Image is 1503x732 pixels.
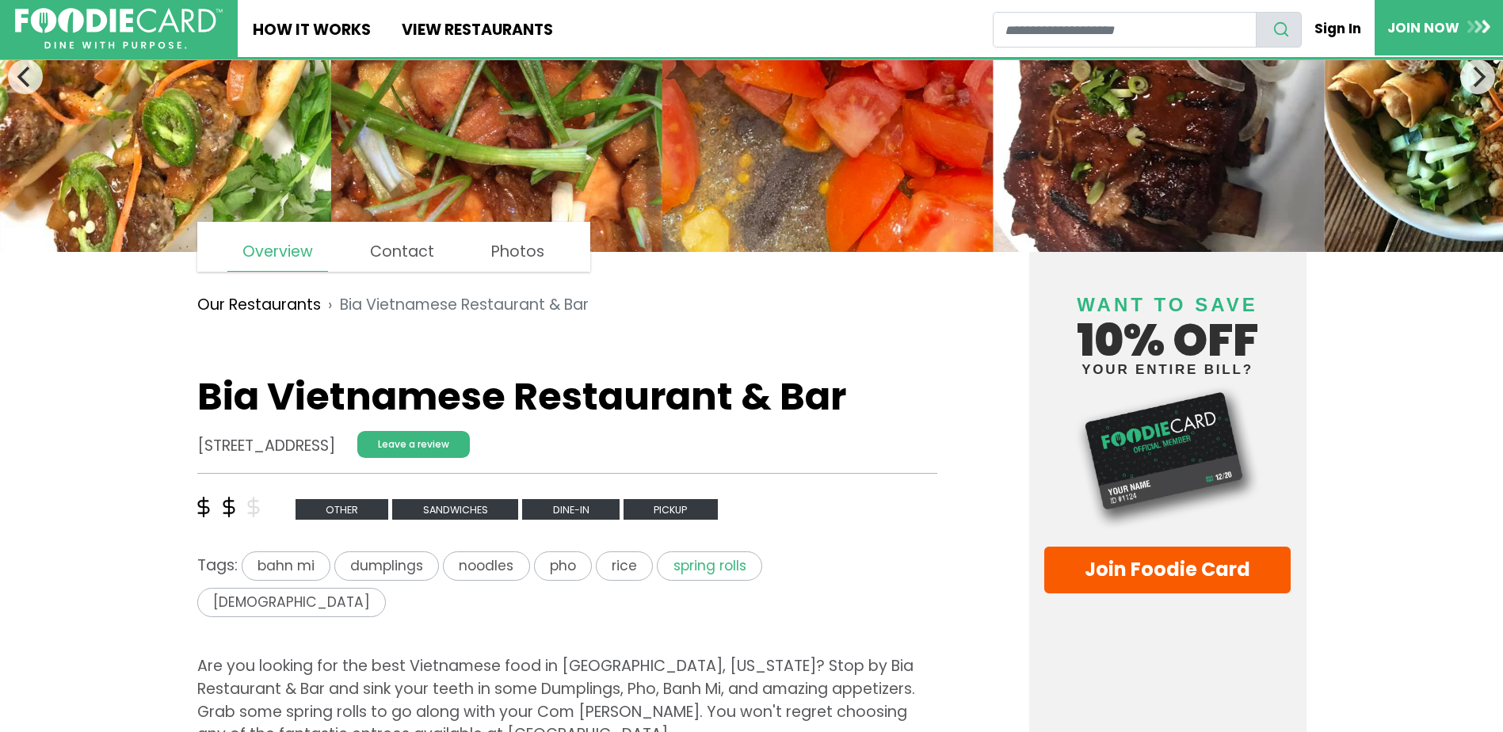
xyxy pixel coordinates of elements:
span: dumplings [334,551,439,581]
a: bahn mi [238,555,334,576]
a: sandwiches [392,498,522,519]
address: [STREET_ADDRESS] [197,435,335,458]
nav: breadcrumb [197,282,938,328]
button: search [1256,12,1302,48]
span: pho [534,551,592,581]
a: noodles [443,555,533,576]
span: rice [596,551,653,581]
img: FoodieCard; Eat, Drink, Save, Donate [15,8,223,50]
a: Sign In [1302,11,1375,46]
button: Previous [8,59,43,94]
a: Contact [355,233,449,271]
h4: 10% off [1044,274,1291,376]
small: your entire bill? [1044,363,1291,376]
nav: page links [197,222,591,272]
a: Join Foodie Card [1044,547,1291,593]
a: Our Restaurants [197,294,321,317]
span: Want to save [1077,294,1257,315]
button: Next [1460,59,1495,94]
a: Pickup [624,498,718,519]
span: sandwiches [392,499,518,520]
a: other [296,498,393,519]
span: noodles [443,551,529,581]
span: spring rolls [657,551,761,581]
a: spring rolls [657,555,761,576]
a: rice [596,555,657,576]
input: restaurant search [993,12,1257,48]
a: Dine-in [522,498,624,519]
span: [DEMOGRAPHIC_DATA] [197,588,386,617]
a: Leave a review [357,431,470,458]
a: dumplings [334,555,443,576]
span: other [296,499,389,520]
h1: Bia Vietnamese Restaurant & Bar [197,374,938,420]
span: bahn mi [242,551,330,581]
a: pho [534,555,596,576]
div: Tags: [197,551,938,624]
a: Photos [476,233,559,271]
a: Overview [227,233,328,272]
li: Bia Vietnamese Restaurant & Bar [321,294,589,317]
span: Pickup [624,499,718,520]
img: Foodie Card [1044,384,1291,531]
span: Dine-in [522,499,620,520]
a: [DEMOGRAPHIC_DATA] [197,591,386,612]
